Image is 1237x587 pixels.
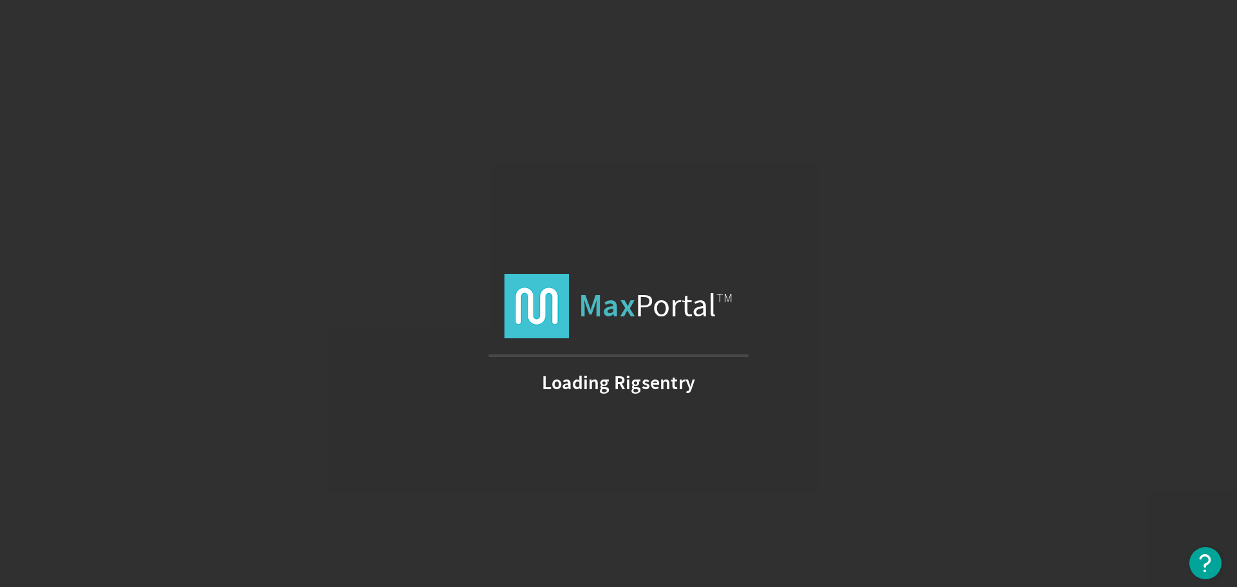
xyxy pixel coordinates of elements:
[579,285,635,327] strong: Max
[1189,547,1222,579] button: Open Resource Center
[504,274,569,338] img: logo
[716,290,733,306] span: TM
[542,376,695,389] strong: Loading Rigsentry
[579,274,733,338] span: Portal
